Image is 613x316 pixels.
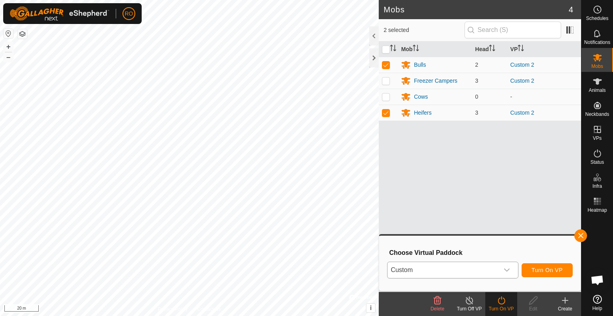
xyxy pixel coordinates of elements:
[414,61,426,69] div: Bulls
[370,304,372,311] span: i
[507,89,581,105] td: -
[587,208,607,213] span: Heatmap
[475,109,479,116] span: 3
[589,88,606,93] span: Animals
[507,42,581,57] th: VP
[510,78,534,84] a: Custom 2
[475,78,479,84] span: 3
[475,93,479,100] span: 0
[517,305,549,312] div: Edit
[4,42,13,52] button: +
[518,46,524,52] p-sorticon: Activate to sort
[532,267,563,273] span: Turn On VP
[453,305,485,312] div: Turn Off VP
[586,16,608,21] span: Schedules
[413,46,419,52] p-sorticon: Activate to sort
[592,306,602,311] span: Help
[384,26,464,34] span: 2 selected
[593,136,601,141] span: VPs
[125,10,133,18] span: RO
[569,4,573,16] span: 4
[522,263,573,277] button: Turn On VP
[390,46,396,52] p-sorticon: Activate to sort
[414,93,428,101] div: Cows
[590,160,604,165] span: Status
[384,5,569,14] h2: Mobs
[591,64,603,69] span: Mobs
[389,249,573,256] h3: Choose Virtual Paddock
[584,40,610,45] span: Notifications
[4,29,13,38] button: Reset Map
[4,52,13,62] button: –
[388,262,499,278] span: Custom
[414,109,431,117] div: Heifers
[414,77,457,85] div: Freezer Campers
[472,42,507,57] th: Head
[18,29,27,39] button: Map Layers
[592,184,602,189] span: Infra
[431,306,445,312] span: Delete
[398,42,472,57] th: Mob
[485,305,517,312] div: Turn On VP
[10,6,109,21] img: Gallagher Logo
[475,62,479,68] span: 2
[489,46,495,52] p-sorticon: Activate to sort
[585,112,609,117] span: Neckbands
[366,304,375,312] button: i
[581,292,613,314] a: Help
[549,305,581,312] div: Create
[465,22,561,38] input: Search (S)
[197,306,221,313] a: Contact Us
[158,306,188,313] a: Privacy Policy
[510,109,534,116] a: Custom 2
[510,62,534,68] a: Custom 2
[499,262,515,278] div: dropdown trigger
[585,268,609,292] div: Open chat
